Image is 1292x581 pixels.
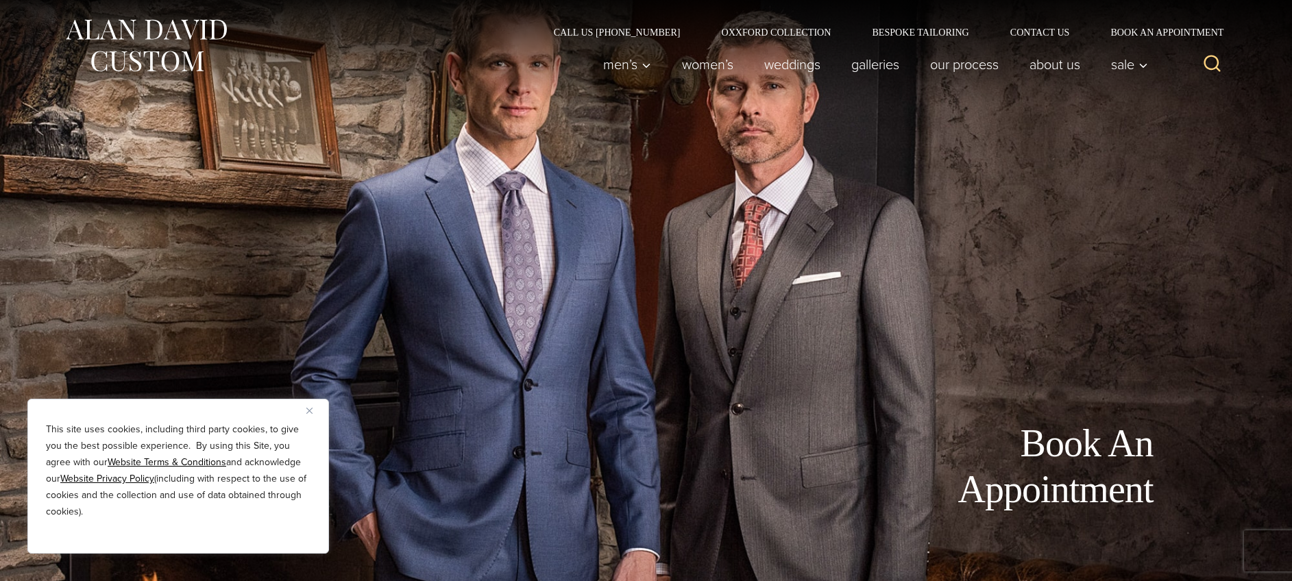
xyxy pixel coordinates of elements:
[64,15,228,76] img: Alan David Custom
[306,402,323,419] button: Close
[990,27,1090,37] a: Contact Us
[666,51,748,78] a: Women’s
[587,51,1155,78] nav: Primary Navigation
[1196,48,1229,81] button: View Search Form
[1014,51,1095,78] a: About Us
[851,27,989,37] a: Bespoke Tailoring
[1111,58,1148,71] span: Sale
[845,421,1154,512] h1: Book An Appointment
[306,408,313,414] img: Close
[533,27,1229,37] nav: Secondary Navigation
[914,51,1014,78] a: Our Process
[533,27,701,37] a: Call Us [PHONE_NUMBER]
[1090,27,1228,37] a: Book an Appointment
[748,51,836,78] a: weddings
[836,51,914,78] a: Galleries
[108,455,226,469] a: Website Terms & Conditions
[60,471,154,486] a: Website Privacy Policy
[46,421,310,520] p: This site uses cookies, including third party cookies, to give you the best possible experience. ...
[603,58,651,71] span: Men’s
[700,27,851,37] a: Oxxford Collection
